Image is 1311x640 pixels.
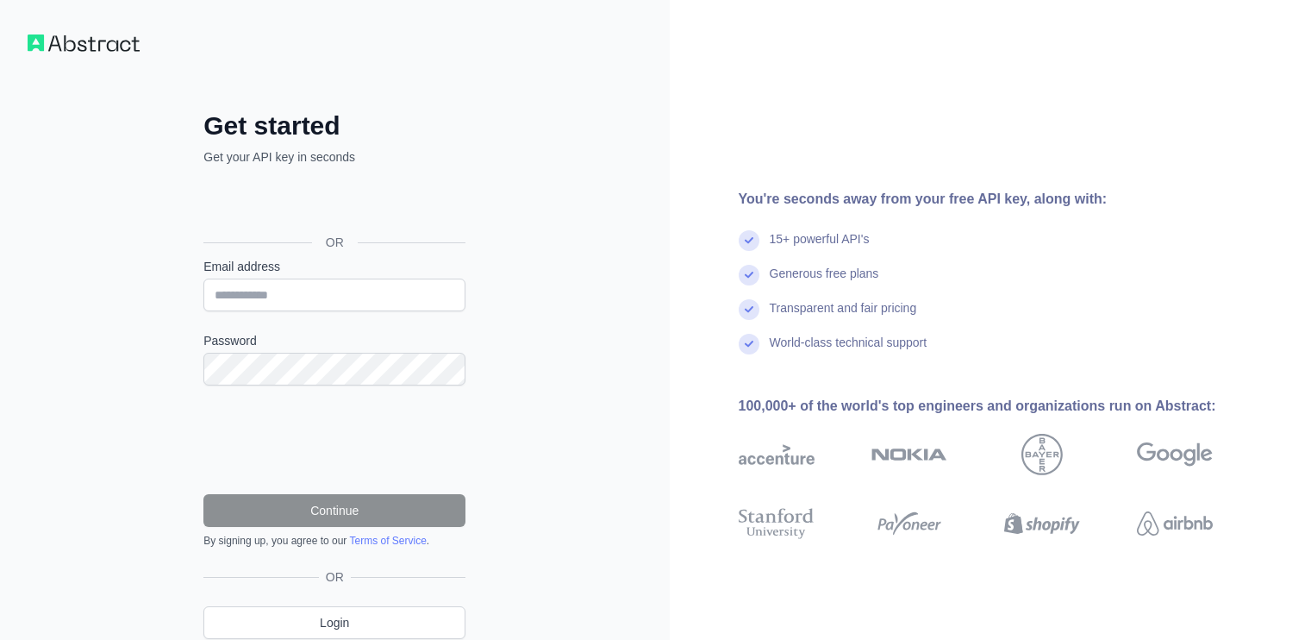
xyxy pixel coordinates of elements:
div: 100,000+ of the world's top engineers and organizations run on Abstract: [739,396,1268,417]
img: accenture [739,434,815,475]
img: check mark [739,230,759,251]
a: Terms of Service [349,535,426,547]
a: Login [203,606,465,639]
img: check mark [739,299,759,320]
label: Email address [203,258,465,275]
div: By signing up, you agree to our . [203,534,465,548]
span: OR [312,234,358,251]
img: google [1137,434,1213,475]
div: 15+ powerful API's [770,230,870,265]
div: You're seconds away from your free API key, along with: [739,189,1268,210]
label: Password [203,332,465,349]
iframe: reCAPTCHA [203,406,465,474]
div: Transparent and fair pricing [770,299,917,334]
h2: Get started [203,110,465,141]
img: Workflow [28,35,140,52]
p: Get your API key in seconds [203,148,465,166]
img: shopify [1004,505,1080,543]
img: nokia [871,434,947,475]
button: Continue [203,494,465,527]
img: check mark [739,334,759,355]
img: stanford university [739,505,815,543]
img: airbnb [1137,505,1213,543]
div: World-class technical support [770,334,927,368]
img: payoneer [871,505,947,543]
span: OR [319,568,351,586]
img: check mark [739,265,759,285]
div: Generous free plans [770,265,879,299]
img: bayer [1021,434,1063,475]
iframe: Sign in with Google Button [195,185,471,223]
